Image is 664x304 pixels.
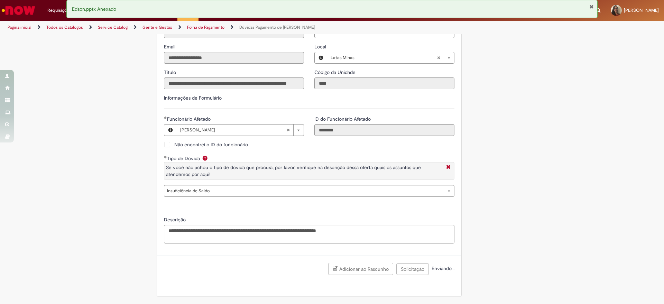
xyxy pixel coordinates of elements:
span: Se você não achou o tipo de dúvida que procura, por favor, verifique na descrição dessa oferta qu... [166,164,421,177]
i: Fechar More information Por question_tipo_de_duvida [444,164,452,171]
span: Latas Minas [331,52,437,63]
a: Todos os Catálogos [46,25,83,30]
label: Somente leitura - Título [164,69,177,76]
input: Código da Unidade [314,77,454,89]
span: Local [314,44,328,50]
span: Somente leitura - Email [164,44,177,50]
ul: Trilhas de página [5,21,437,34]
abbr: Limpar campo Local [433,52,444,63]
span: Necessários - Funcionário Afetado [167,116,212,122]
label: Somente leitura - Email [164,43,177,50]
a: [PERSON_NAME]Limpar campo Funcionário Afetado [177,125,304,136]
label: Somente leitura - Código da Unidade [314,69,357,76]
label: Informações de Formulário [164,95,222,101]
span: Tipo de Dúvida [167,155,201,162]
span: [PERSON_NAME] [180,125,286,136]
span: Enviando... [430,265,454,271]
span: [PERSON_NAME] [624,7,659,13]
span: Somente leitura - Código da Unidade [314,69,357,75]
span: Insuficiência de Saldo [167,185,440,196]
span: Edson.pptx Anexado [72,6,116,12]
span: Não encontrei o ID do funcionário [174,141,248,148]
a: Página inicial [8,25,31,30]
textarea: Descrição [164,225,454,243]
span: Somente leitura - Título [164,69,177,75]
span: Somente leitura - ID do Funcionário Afetado [314,116,372,122]
button: Fechar Notificação [589,4,594,9]
a: Gente e Gestão [142,25,172,30]
span: Obrigatório Preenchido [164,156,167,158]
span: Obrigatório Preenchido [164,116,167,119]
a: Dúvidas Pagamento de [PERSON_NAME] [239,25,315,30]
a: Folha de Pagamento [187,25,224,30]
button: Funcionário Afetado, Visualizar este registro Edson De Jesus Ferreira [164,125,177,136]
a: Latas MinasLimpar campo Local [327,52,454,63]
img: ServiceNow [1,3,36,17]
span: Ajuda para Tipo de Dúvida [201,155,209,161]
span: Requisições [47,7,72,14]
input: ID do Funcionário Afetado [314,124,454,136]
abbr: Limpar campo Funcionário Afetado [283,125,293,136]
input: Título [164,77,304,89]
input: Email [164,52,304,64]
button: Local, Visualizar este registro Latas Minas [315,52,327,63]
span: Descrição [164,217,187,223]
a: Service Catalog [98,25,128,30]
